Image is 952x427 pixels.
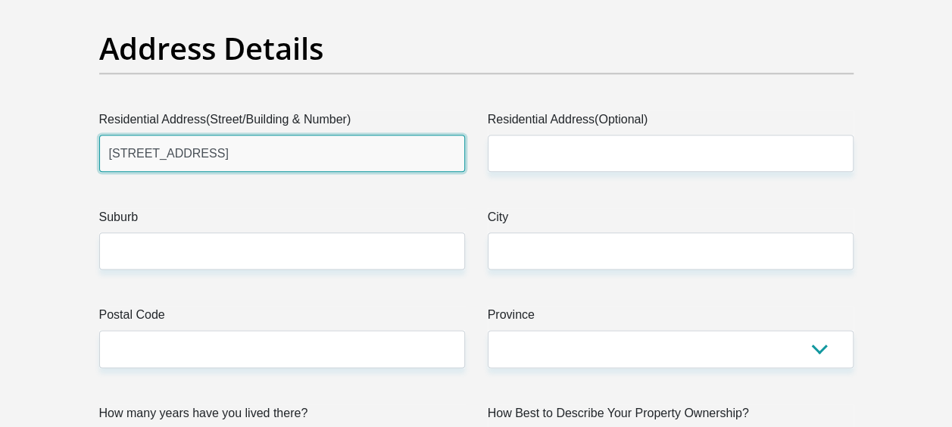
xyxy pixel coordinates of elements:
label: Residential Address(Optional) [488,111,854,135]
input: Postal Code [99,330,465,367]
input: Valid residential address [99,135,465,172]
h2: Address Details [99,30,854,67]
label: City [488,208,854,232]
select: Please Select a Province [488,330,854,367]
label: Suburb [99,208,465,232]
label: Province [488,306,854,330]
input: Suburb [99,232,465,270]
input: Address line 2 (Optional) [488,135,854,172]
label: Residential Address(Street/Building & Number) [99,111,465,135]
input: City [488,232,854,270]
label: Postal Code [99,306,465,330]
